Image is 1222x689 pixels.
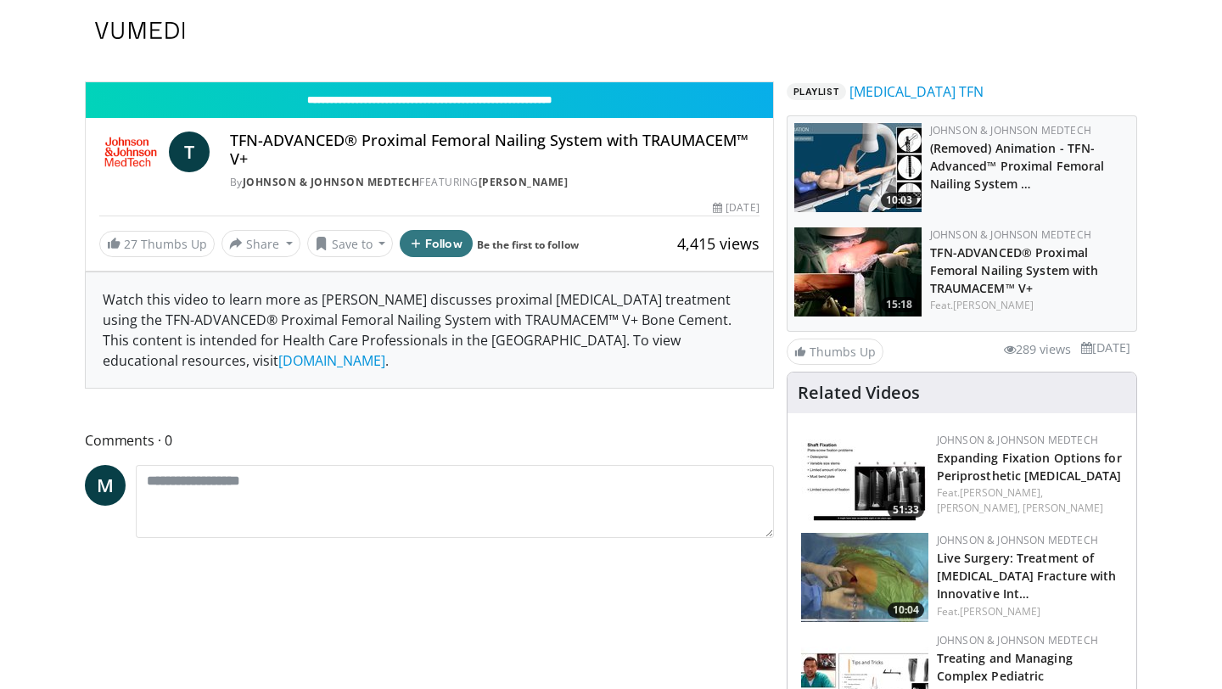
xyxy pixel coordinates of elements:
div: Feat. [930,298,1130,313]
img: Johnson & Johnson MedTech [99,132,162,172]
a: 27 Thumbs Up [99,231,215,257]
a: TFN-ADVANCED® Proximal Femoral Nailing System with TRAUMACEM™ V+ [930,244,1099,296]
h4: TFN-ADVANCED® Proximal Femoral Nailing System with TRAUMACEM™ V+ [230,132,760,168]
a: Johnson & Johnson MedTech [243,175,420,189]
a: 10:04 [801,533,928,622]
a: [PERSON_NAME] [1023,501,1103,515]
li: [DATE] [1081,339,1130,357]
button: Follow [400,230,473,257]
img: 14766df3-efa5-4166-8dc0-95244dab913c.150x105_q85_crop-smart_upscale.jpg [801,533,928,622]
div: Watch this video to learn more as [PERSON_NAME] discusses proximal [MEDICAL_DATA] treatment using... [86,272,773,388]
img: 6cf5e621-fcf2-4120-b495-7964c13c2a9d.150x105_q85_crop-smart_upscale.jpg [794,123,922,212]
a: Johnson & Johnson MedTech [937,533,1098,547]
a: 10:03 [794,123,922,212]
a: Johnson & Johnson MedTech [937,433,1098,447]
a: Thumbs Up [787,339,883,365]
a: [DOMAIN_NAME] [278,351,385,370]
span: 15:18 [881,297,917,312]
span: 10:04 [888,602,924,618]
div: [DATE] [713,200,759,216]
a: Johnson & Johnson MedTech [930,123,1091,137]
a: [PERSON_NAME] [479,175,569,189]
a: [MEDICAL_DATA] TFN [849,81,984,102]
li: 289 views [1004,340,1071,359]
img: c72f3e94-eadb-49cc-ad0b-23856b534695.150x105_q85_crop-smart_upscale.jpg [794,227,922,316]
h3: (Removed) Animation - TFN-Advanced™ Proximal Femoral Nailing System Technique [930,138,1130,192]
a: Live Surgery: Treatment of [MEDICAL_DATA] Fracture with Innovative Int… [937,550,1117,602]
a: T [169,132,210,172]
a: Be the first to follow [477,238,579,252]
div: Feat. [937,485,1123,516]
div: By FEATURING [230,175,760,190]
a: [PERSON_NAME] [960,604,1040,619]
span: 4,415 views [677,233,760,254]
a: Johnson & Johnson MedTech [937,633,1098,647]
h3: Live Surgery: Treatment of Femoral Neck Fracture with Innovative Internal Fixation Device [937,548,1123,602]
button: Share [221,230,300,257]
span: 10:03 [881,193,917,208]
span: Playlist [787,83,846,100]
a: 51:33 [801,433,928,522]
img: 7ec2d18e-f0b9-4258-820e-7cca934779dc.150x105_q85_crop-smart_upscale.jpg [801,433,928,522]
h4: Related Videos [798,383,920,403]
a: [PERSON_NAME] [953,298,1034,312]
a: M [85,465,126,506]
span: Comments 0 [85,429,774,451]
span: 27 [124,236,137,252]
a: [PERSON_NAME], [960,485,1043,500]
a: [PERSON_NAME], [937,501,1020,515]
a: Johnson & Johnson MedTech [930,227,1091,242]
a: 15:18 [794,227,922,316]
span: 51:33 [888,502,924,518]
div: Feat. [937,604,1123,619]
img: VuMedi Logo [95,22,185,39]
button: Save to [307,230,394,257]
a: Expanding Fixation Options for Periprosthetic [MEDICAL_DATA] [937,450,1122,484]
a: (Removed) Animation - TFN-Advanced™ Proximal Femoral Nailing System … [930,140,1105,192]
